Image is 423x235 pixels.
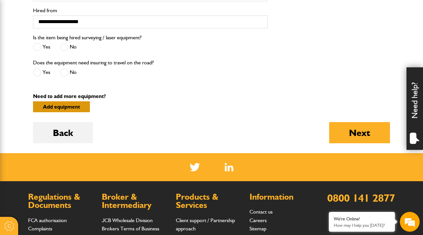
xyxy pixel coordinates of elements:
[102,217,153,223] a: JCB Wholesale Division
[9,61,121,76] input: Enter your last name
[9,119,121,179] textarea: Type your message and hit 'Enter'
[176,193,243,210] h2: Products & Services
[21,37,38,46] img: d_20077148190_company_1631870298795_20077148190
[33,8,268,13] label: Hired from
[108,3,124,19] div: Minimize live chat window
[28,225,52,232] a: Complaints
[176,217,235,232] a: Client support / Partnership approach
[250,193,317,201] h2: Information
[9,81,121,95] input: Enter your email address
[334,216,390,222] div: We're Online!
[33,35,141,40] label: Is the item being hired surveying / laser equipment?
[60,43,77,51] label: No
[33,101,90,112] button: Add equipment
[329,122,390,143] button: Next
[250,225,266,232] a: Sitemap
[225,163,234,171] a: LinkedIn
[250,217,267,223] a: Careers
[9,100,121,115] input: Enter your phone number
[102,193,169,210] h2: Broker & Intermediary
[90,184,120,193] em: Start Chat
[33,60,154,65] label: Does the equipment need insuring to travel on the road?
[7,36,17,46] div: Navigation go back
[44,37,121,46] div: Chat with us now
[28,193,95,210] h2: Regulations & Documents
[102,225,159,232] a: Brokers Terms of Business
[33,122,93,143] button: Back
[190,163,200,171] img: Twitter
[327,191,395,204] a: 0800 141 2877
[250,209,273,215] a: Contact us
[33,43,50,51] label: Yes
[334,223,390,228] p: How may I help you today?
[28,217,67,223] a: FCA authorisation
[225,163,234,171] img: Linked In
[33,94,390,99] p: Need to add more equipment?
[406,67,423,150] div: Need help?
[60,68,77,77] label: No
[33,68,50,77] label: Yes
